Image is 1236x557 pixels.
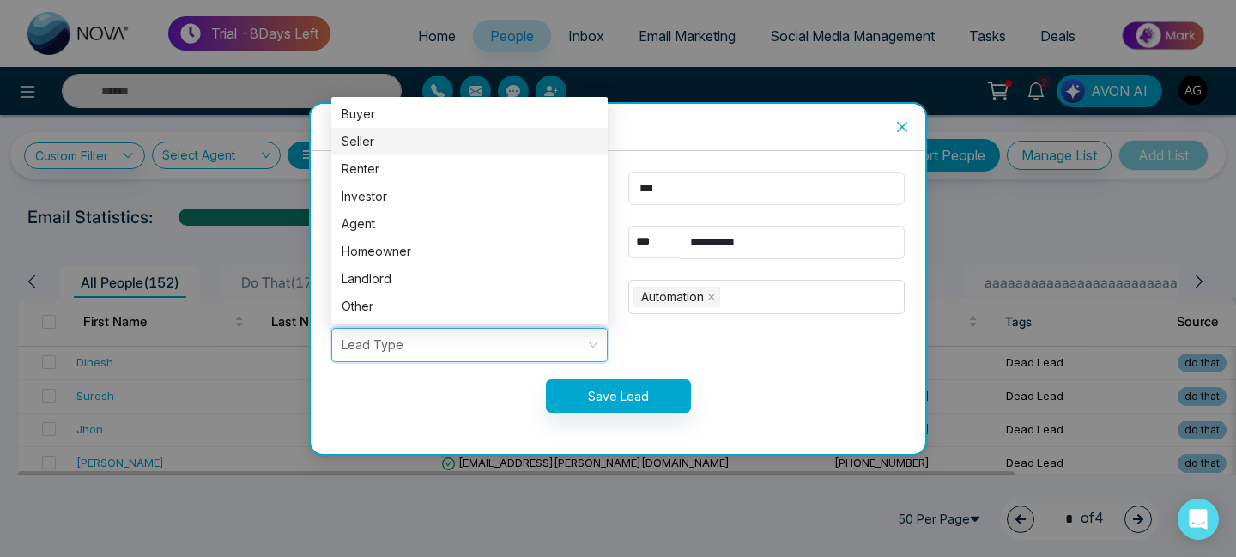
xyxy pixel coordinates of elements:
[331,210,608,238] div: Agent
[633,287,720,307] span: Automation
[331,100,608,128] div: Buyer
[707,293,716,301] span: close
[1178,499,1219,540] div: Open Intercom Messenger
[342,105,597,124] div: Buyer
[342,160,597,179] div: Renter
[641,288,704,306] span: Automation
[879,104,925,150] button: Close
[331,128,608,155] div: Seller
[342,132,597,151] div: Seller
[331,238,608,265] div: Homeowner
[895,120,909,134] span: close
[342,187,597,206] div: Investor
[342,242,597,261] div: Homeowner
[331,293,608,320] div: Other
[331,155,608,183] div: Renter
[546,379,691,413] button: Save Lead
[331,118,905,136] div: Add New Lead
[331,265,608,293] div: Landlord
[342,215,597,233] div: Agent
[342,297,597,316] div: Other
[331,183,608,210] div: Investor
[342,269,597,288] div: Landlord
